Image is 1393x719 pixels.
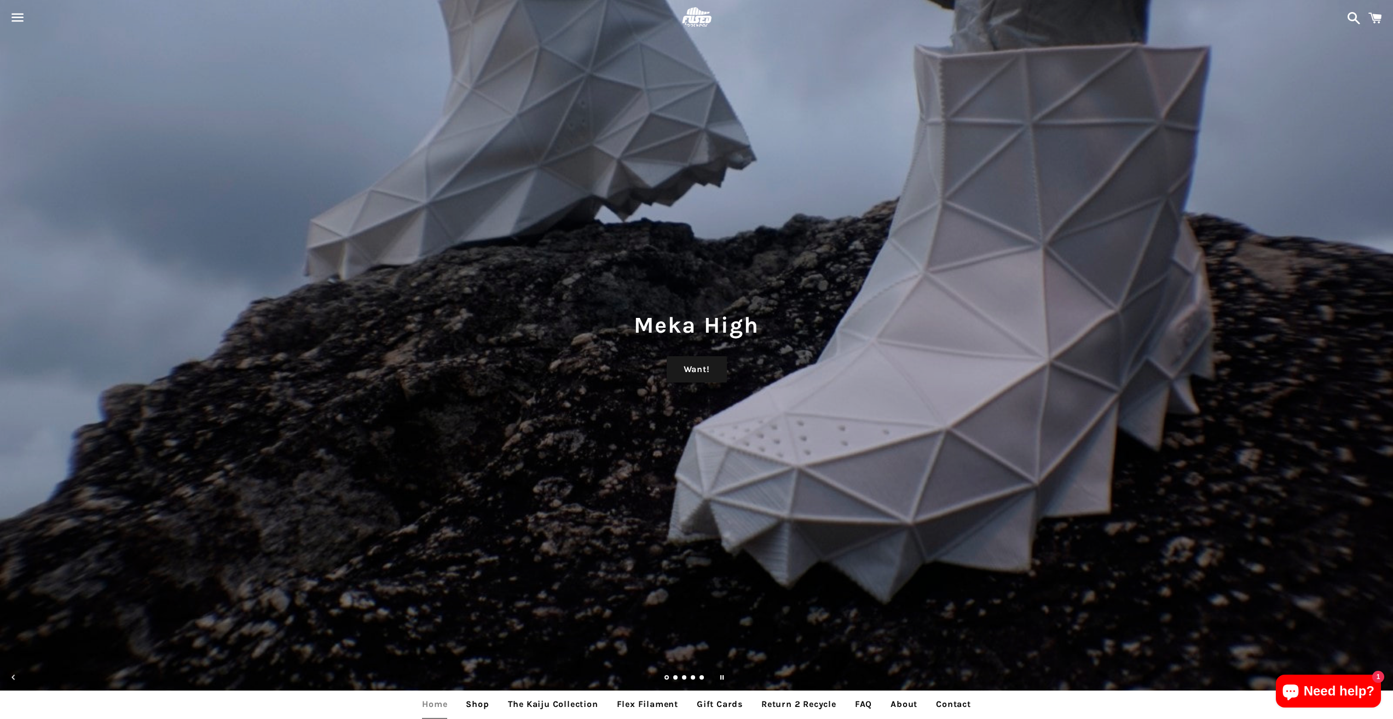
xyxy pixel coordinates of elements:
[691,676,696,681] a: Load slide 4
[667,356,727,382] a: Want!
[847,691,880,718] a: FAQ
[882,691,926,718] a: About
[500,691,606,718] a: The Kaiju Collection
[710,665,734,689] button: Pause slideshow
[664,676,670,681] a: Slide 1, current
[682,676,687,681] a: Load slide 3
[458,691,497,718] a: Shop
[1367,665,1391,689] button: Next slide
[1273,675,1384,710] inbox-online-store-chat: Shopify online store chat
[689,691,751,718] a: Gift Cards
[753,691,845,718] a: Return 2 Recycle
[2,665,26,689] button: Previous slide
[414,691,455,718] a: Home
[928,691,979,718] a: Contact
[700,676,705,681] a: Load slide 5
[11,309,1382,341] h1: Meka High
[609,691,686,718] a: Flex Filament
[673,676,679,681] a: Load slide 2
